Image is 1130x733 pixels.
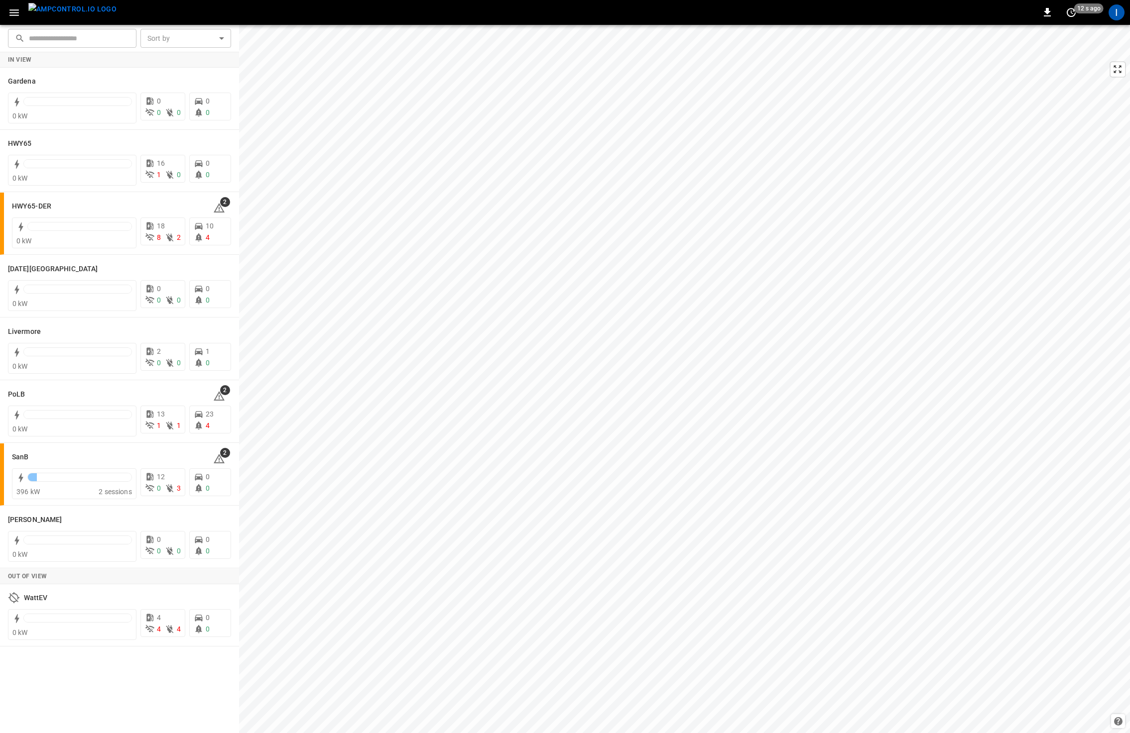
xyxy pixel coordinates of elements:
[157,625,161,633] span: 4
[206,535,210,543] span: 0
[1063,4,1079,20] button: set refresh interval
[157,347,161,355] span: 2
[12,300,28,308] span: 0 kW
[12,452,28,463] h6: SanB
[157,222,165,230] span: 18
[12,174,28,182] span: 0 kW
[12,201,51,212] h6: HWY65-DER
[157,233,161,241] span: 8
[1074,3,1104,13] span: 12 s ago
[157,296,161,304] span: 0
[12,628,28,636] span: 0 kW
[8,56,32,63] strong: In View
[157,159,165,167] span: 16
[1109,4,1125,20] div: profile-icon
[157,535,161,543] span: 0
[157,171,161,179] span: 1
[157,484,161,492] span: 0
[8,326,41,337] h6: Livermore
[157,97,161,105] span: 0
[206,97,210,105] span: 0
[206,473,210,481] span: 0
[177,108,181,116] span: 0
[206,421,210,429] span: 4
[157,410,165,418] span: 13
[8,389,25,400] h6: PoLB
[206,347,210,355] span: 1
[220,448,230,458] span: 2
[157,359,161,367] span: 0
[206,410,214,418] span: 23
[239,25,1130,733] canvas: Map
[12,425,28,433] span: 0 kW
[157,547,161,555] span: 0
[206,625,210,633] span: 0
[206,233,210,241] span: 4
[206,547,210,555] span: 0
[177,547,181,555] span: 0
[177,171,181,179] span: 0
[28,3,117,15] img: ampcontrol.io logo
[220,385,230,395] span: 2
[157,473,165,481] span: 12
[12,112,28,120] span: 0 kW
[16,488,40,496] span: 396 kW
[99,488,132,496] span: 2 sessions
[8,76,36,87] h6: Gardena
[177,233,181,241] span: 2
[8,264,98,275] h6: Karma Center
[16,237,32,245] span: 0 kW
[157,614,161,622] span: 4
[157,421,161,429] span: 1
[177,484,181,492] span: 3
[206,108,210,116] span: 0
[206,159,210,167] span: 0
[157,285,161,293] span: 0
[177,625,181,633] span: 4
[206,359,210,367] span: 0
[206,484,210,492] span: 0
[177,359,181,367] span: 0
[8,573,47,580] strong: Out of View
[177,421,181,429] span: 1
[206,614,210,622] span: 0
[12,362,28,370] span: 0 kW
[8,515,62,525] h6: Vernon
[206,285,210,293] span: 0
[220,197,230,207] span: 2
[206,171,210,179] span: 0
[8,138,32,149] h6: HWY65
[177,296,181,304] span: 0
[157,108,161,116] span: 0
[12,550,28,558] span: 0 kW
[24,593,48,604] h6: WattEV
[206,296,210,304] span: 0
[206,222,214,230] span: 10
